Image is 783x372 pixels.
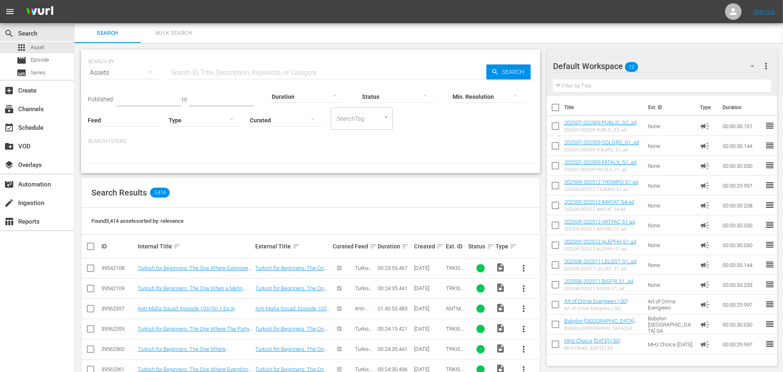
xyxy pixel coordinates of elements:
div: 202507-202509 FATALX_S1_ad [564,167,637,172]
span: reorder [765,339,775,349]
th: Ext. ID [643,96,695,119]
span: sort [402,243,409,250]
a: Turkish for Beginners: The One Where Everyone Is Hysterical (Sn 2 Ep 13) [138,265,251,277]
span: Episode [17,55,26,65]
div: Assets [88,61,160,84]
span: Ad [700,320,710,329]
div: External Title [256,241,330,251]
a: 202509-202512 ALEPHH S1 ad [564,238,636,245]
span: reorder [765,180,775,190]
span: reorder [765,141,775,150]
div: ID [101,243,135,250]
span: Ad [700,181,710,191]
td: Babylon [GEOGRAPHIC_DATA] S4 [644,315,697,334]
td: 00:00:30.030 [719,235,765,255]
span: reorder [765,160,775,170]
span: Ad [700,220,710,230]
td: 00:00:30.030 [719,156,765,176]
button: more_vert [514,339,534,359]
div: Curated [333,243,353,250]
a: 202508-202511 LELOST S1_ad [564,258,637,265]
p: Search Filters: [88,138,534,145]
div: Status [469,241,493,251]
td: 00:00:30.144 [719,255,765,275]
span: TRKISH_C_02021 [446,346,466,365]
span: Search [499,64,531,79]
a: Anti-Mafia Squad: Episode 103 (Sn 1 Ep 3) [138,305,235,312]
span: Found 3,414 assets sorted by: relevance [91,218,184,224]
span: Video [496,283,505,293]
div: 202507-202509 SOLDRS_S1_ad [564,147,639,153]
span: Video [496,323,505,333]
span: to [182,96,187,103]
span: Turkish for Beginners [355,326,374,351]
span: sort [436,243,444,250]
span: Series [31,69,45,77]
div: 00:23:55.467 [378,265,412,271]
td: None [644,176,697,196]
span: menu [5,7,15,17]
a: Turkish for Beginners: The One When a Metin Loves a Woman (Sn 2 Ep 14) [138,285,246,298]
div: Type [496,241,511,251]
button: more_vert [514,319,534,339]
a: 202509-202512 IMATAT S4 ad [564,199,634,205]
span: Ad [700,240,710,250]
span: Asset [17,43,26,52]
span: sort [487,243,494,250]
span: Turkish for Beginners [355,285,374,310]
div: Art of Crime Evergreen (:30) [564,306,628,311]
a: Turkish for Beginners: The One Where Everyone Is Hysterical (Sn 2 Ep 13) [256,265,328,284]
span: Published: [88,96,114,103]
div: 39562360 [101,346,135,352]
span: Ad [700,121,710,131]
span: Search [4,29,14,38]
span: more_vert [519,304,529,314]
span: VOD [4,141,14,151]
a: Anti-Mafia Squad: Episode 103 (Sn 1 Ep 3) [256,305,330,318]
div: Babylon [GEOGRAPHIC_DATA] S4 (:30) [564,326,641,331]
div: [DATE] [414,265,443,271]
div: Internal Title [138,241,253,251]
div: [DATE] [414,346,443,352]
div: 39562357 [101,305,135,312]
div: 202508-202511 LELOST S1_ad [564,266,637,272]
span: Automation [4,179,14,189]
a: 202507-202509 PUBLIC_S2_ad [564,119,637,126]
div: 39542108 [101,265,135,271]
span: Ad [700,161,710,171]
span: reorder [765,240,775,250]
div: [DATE] [414,285,443,291]
div: 00:24:35.441 [378,346,412,352]
td: 00:00:29.997 [719,176,765,196]
a: Art of Crime Evergreen (:30) [564,298,628,304]
button: Open [382,113,390,121]
div: 00:24:35.441 [378,285,412,291]
div: Duration [378,241,412,251]
span: more_vert [519,324,529,334]
div: [DATE] [414,326,443,332]
span: Episode [31,56,49,64]
td: None [644,275,697,295]
span: reorder [765,121,775,131]
a: 202509-202512 ARTFAC S1 ad [564,219,635,225]
span: reorder [765,220,775,230]
button: more_vert [514,258,534,278]
td: Art of Crime Evergreen [644,295,697,315]
span: sort [370,243,377,250]
div: 01:40:55.483 [378,305,412,312]
div: Default Workspace [553,55,762,78]
a: Sign Out [754,8,775,15]
td: None [644,116,697,136]
th: Type [695,96,718,119]
span: reorder [765,279,775,289]
span: 12 [625,58,638,76]
td: None [644,196,697,215]
span: reorder [765,319,775,329]
span: Asset [31,43,44,52]
div: 39562359 [101,326,135,332]
a: 202507-202509 FATALX_S1_ad [564,159,637,165]
button: more_vert [761,56,771,76]
span: Ad [700,260,710,270]
td: 00:00:30.101 [719,116,765,136]
a: 202508-202511 BIGFIX S1_ad [564,278,633,284]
